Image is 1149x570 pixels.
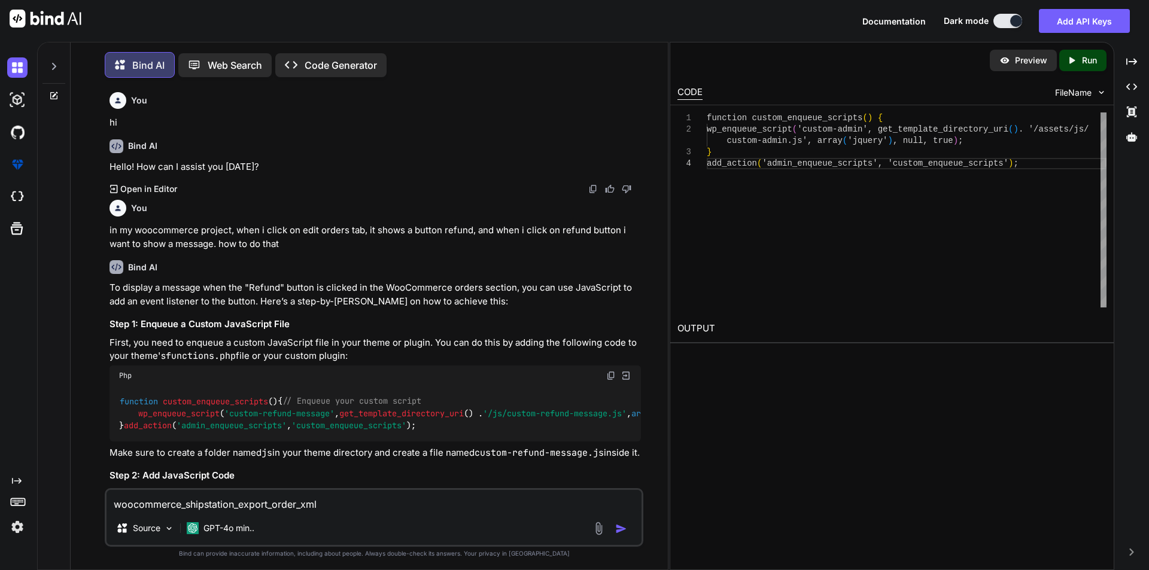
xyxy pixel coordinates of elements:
[762,158,1008,168] span: 'admin_enqueue_scripts', 'custom_enqueue_scripts'
[110,281,641,308] p: To display a message when the "Refund" button is clicked in the WooCommerce orders section, you c...
[887,136,892,145] span: )
[120,183,177,195] p: Open in Editor
[842,136,847,145] span: (
[7,90,28,110] img: darkAi-studio
[757,158,762,168] span: (
[877,113,882,123] span: {
[128,140,157,152] h6: Bind AI
[1019,124,1089,134] span: . '/assets/js/
[163,396,268,407] span: custom_enqueue_scripts
[120,396,278,407] span: ( )
[1039,9,1130,33] button: Add API Keys
[131,95,147,106] h6: You
[1008,124,1013,134] span: (
[164,523,174,534] img: Pick Models
[893,136,953,145] span: , null, true
[707,158,757,168] span: add_action
[677,124,691,135] div: 2
[1096,87,1107,97] img: chevron down
[208,58,262,72] p: Web Search
[224,408,335,419] span: 'custom-refund-message'
[1082,54,1097,66] p: Run
[475,447,604,459] code: custom-refund-message.js
[588,184,598,194] img: copy
[107,490,642,511] textarea: woocommerce_shipstation_export_order_xml
[622,184,631,194] img: dislike
[1015,54,1047,66] p: Preview
[110,336,641,363] p: First, you need to enqueue a custom JavaScript file in your theme or plugin. You can do this by a...
[605,184,615,194] img: like
[677,147,691,158] div: 3
[305,58,377,72] p: Code Generator
[119,371,132,380] span: Php
[7,57,28,78] img: darkChat
[958,136,963,145] span: ;
[187,522,199,534] img: GPT-4o mini
[105,549,643,558] p: Bind can provide inaccurate information, including about people. Always double-check its answers....
[792,124,797,134] span: (
[727,136,842,145] span: custom-admin.js', array
[7,154,28,175] img: premium
[203,522,254,534] p: GPT-4o min..
[1055,87,1092,99] span: FileName
[797,124,1008,134] span: 'custom-admin', get_template_directory_uri
[707,124,792,134] span: wp_enqueue_script
[677,158,691,169] div: 4
[592,522,606,535] img: attachment
[166,350,236,362] code: functions.php
[110,116,641,130] p: hi
[10,10,81,28] img: Bind AI
[1013,124,1018,134] span: )
[621,370,631,381] img: Open in Browser
[862,113,867,123] span: (
[133,522,160,534] p: Source
[7,517,28,537] img: settings
[262,447,272,459] code: js
[606,371,616,380] img: copy
[953,136,957,145] span: )
[7,122,28,142] img: githubDark
[847,136,887,145] span: 'jquery'
[110,469,641,483] h3: Step 2: Add JavaScript Code
[110,487,641,514] p: In the file, you can add the following code to listen for clicks on the refund button and display...
[999,55,1010,66] img: preview
[707,147,712,157] span: }
[7,187,28,207] img: cloudideIcon
[707,113,862,123] span: function custom_enqueue_scripts
[132,58,165,72] p: Bind AI
[339,408,464,419] span: get_template_directory_uri
[483,408,627,419] span: '/js/custom-refund-message.js'
[1013,158,1018,168] span: ;
[677,86,703,100] div: CODE
[110,224,641,251] p: in my woocommerce project, when i click on edit orders tab, it shows a button refund, and when i ...
[862,15,926,28] button: Documentation
[862,16,926,26] span: Documentation
[138,408,220,419] span: wp_enqueue_script
[291,420,406,431] span: 'custom_enqueue_scripts'
[677,112,691,124] div: 1
[131,202,147,214] h6: You
[119,395,761,432] code: { ( , () . , ( ), , ); } ( , );
[670,315,1114,343] h2: OUTPUT
[631,408,655,419] span: array
[944,15,989,27] span: Dark mode
[868,113,873,123] span: )
[177,420,287,431] span: 'admin_enqueue_scripts'
[124,420,172,431] span: add_action
[615,523,627,535] img: icon
[110,446,641,460] p: Make sure to create a folder named in your theme directory and create a file named inside it.
[110,160,641,174] p: Hello! How can I assist you [DATE]?
[1008,158,1013,168] span: )
[110,318,641,331] h3: Step 1: Enqueue a Custom JavaScript File
[128,261,157,273] h6: Bind AI
[282,396,421,407] span: // Enqueue your custom script
[120,396,158,407] span: function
